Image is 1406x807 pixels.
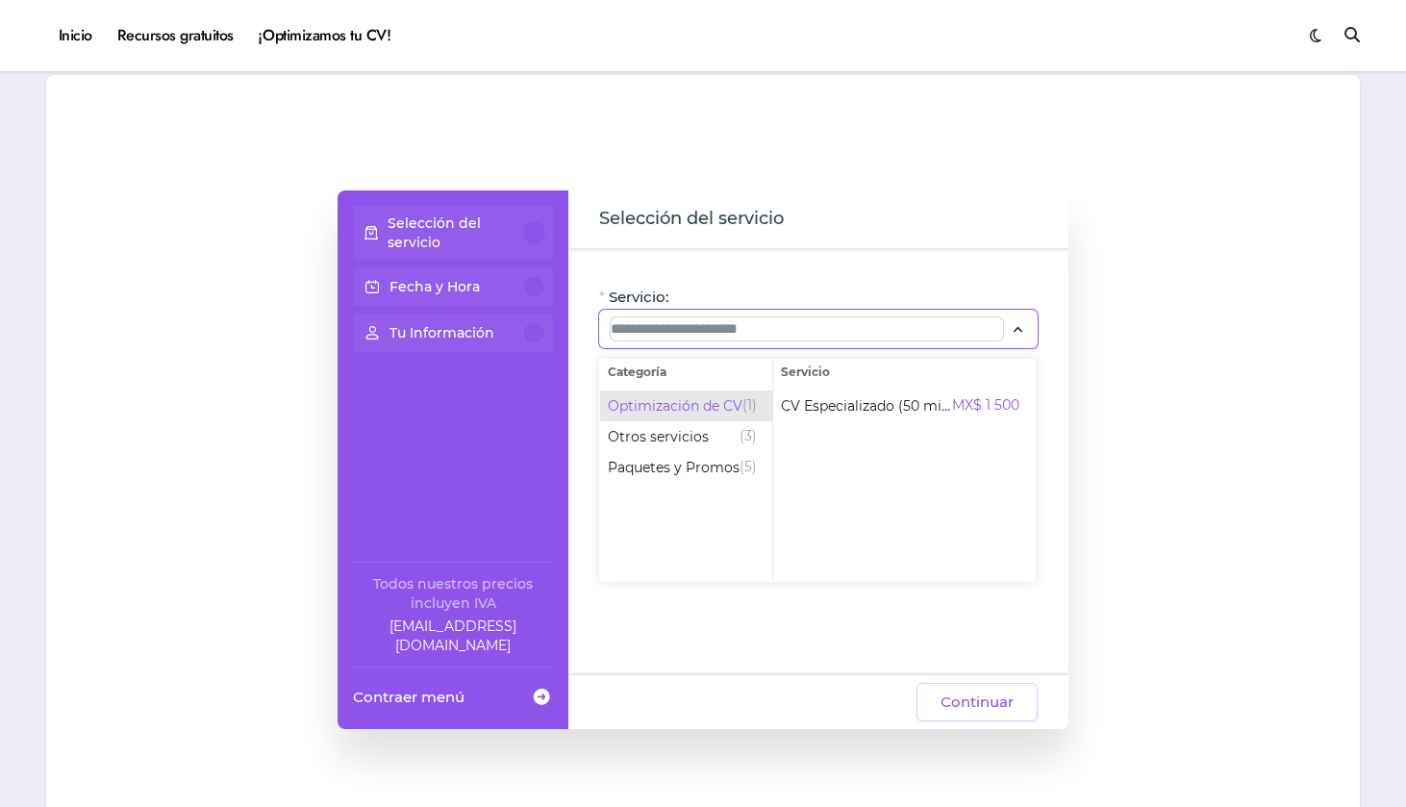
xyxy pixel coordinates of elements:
[105,10,246,62] a: Recursos gratuitos
[599,359,1036,582] div: Selecciona el servicio
[608,458,740,477] span: Paquetes y Promos
[773,360,1035,385] span: Servicio
[389,323,494,342] p: Tu Información
[46,10,105,62] a: Inicio
[742,394,757,417] span: (1)
[952,394,1019,417] span: MX$ 1 500
[941,691,1014,714] span: Continuar
[916,683,1038,721] button: Continuar
[353,574,553,613] div: Todos nuestros precios incluyen IVA
[609,288,668,307] span: Servicio:
[608,396,742,416] span: Optimización de CV
[781,396,952,416] span: CV Especializado (50 min)
[740,456,757,479] span: (5)
[599,206,784,233] span: Selección del servicio
[389,277,480,296] p: Fecha y Hora
[608,427,709,446] span: Otros servicios
[246,10,403,62] a: ¡Optimizamos tu CV!
[600,360,772,385] span: Categoría
[388,214,524,252] p: Selección del servicio
[353,617,553,655] a: Company email: ayuda@elhadadelasvacantes.com
[353,687,464,707] span: Contraer menú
